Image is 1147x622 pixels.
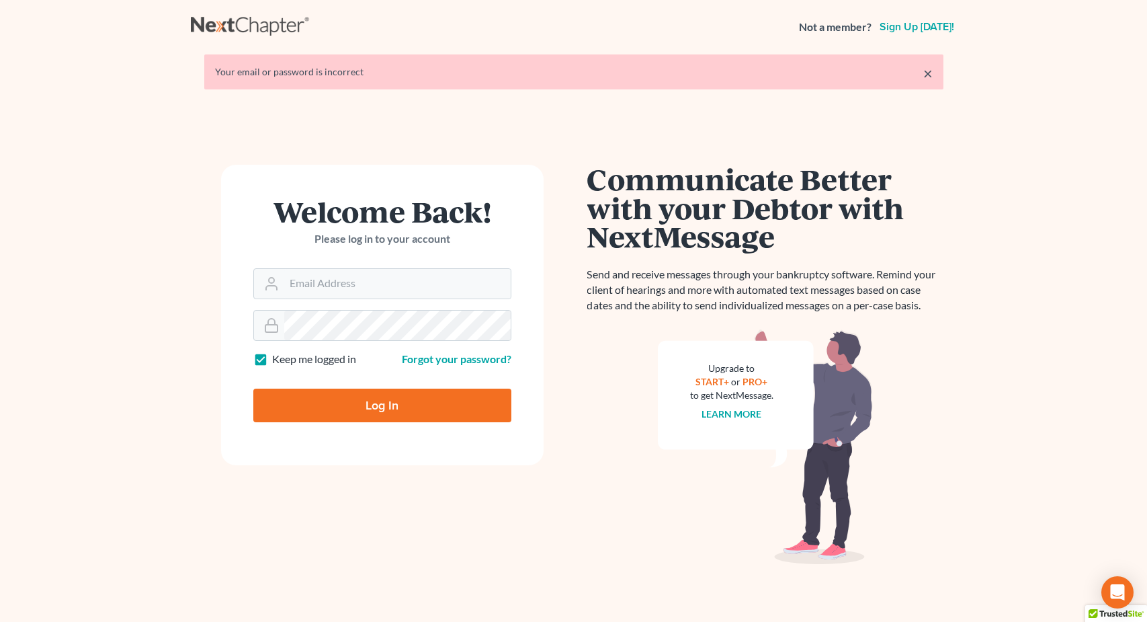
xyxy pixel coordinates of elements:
p: Please log in to your account [253,231,511,247]
a: Learn more [702,408,761,420]
div: Open Intercom Messenger [1101,576,1134,609]
div: Upgrade to [690,362,773,375]
a: Forgot your password? [402,352,511,365]
a: PRO+ [742,376,767,387]
img: nextmessage_bg-59042aed3d76b12b5cd301f8e5b87938c9018125f34e5fa2b7a6b67550977c72.svg [658,329,873,565]
input: Email Address [284,269,511,299]
label: Keep me logged in [272,352,356,367]
div: to get NextMessage. [690,389,773,402]
a: × [923,65,933,81]
div: Your email or password is incorrect [215,65,933,79]
strong: Not a member? [799,20,872,35]
p: Send and receive messages through your bankruptcy software. Remind your client of hearings and mo... [587,267,943,313]
a: Sign up [DATE]! [877,22,957,32]
h1: Communicate Better with your Debtor with NextMessage [587,165,943,251]
a: START+ [695,376,729,387]
input: Log In [253,389,511,422]
h1: Welcome Back! [253,197,511,226]
span: or [731,376,740,387]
